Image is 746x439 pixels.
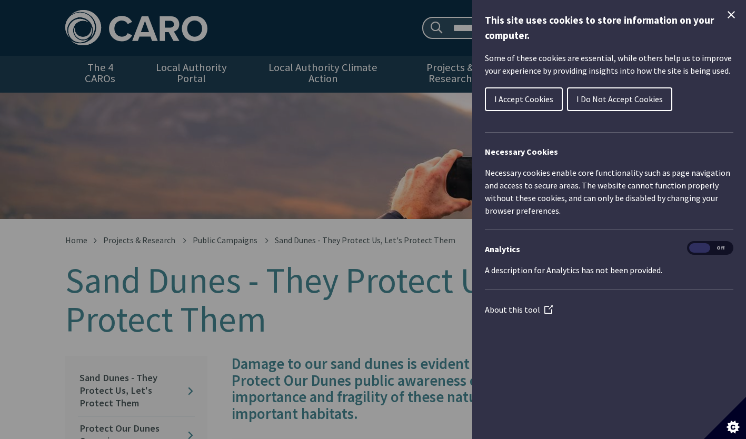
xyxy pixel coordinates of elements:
span: Off [710,243,731,253]
p: Some of these cookies are essential, while others help us to improve your experience by providing... [485,52,733,77]
h2: Necessary Cookies [485,145,733,158]
span: I Accept Cookies [494,94,553,104]
button: I Accept Cookies [485,87,563,111]
h1: This site uses cookies to store information on your computer. [485,13,733,43]
p: A description for Analytics has not been provided. [485,264,733,276]
h3: Analytics [485,243,733,255]
button: I Do Not Accept Cookies [567,87,672,111]
p: Necessary cookies enable core functionality such as page navigation and access to secure areas. T... [485,166,733,217]
button: Close Cookie Control [725,8,738,21]
span: I Do Not Accept Cookies [576,94,663,104]
a: About this tool [485,304,553,315]
button: Set cookie preferences [704,397,746,439]
span: On [689,243,710,253]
